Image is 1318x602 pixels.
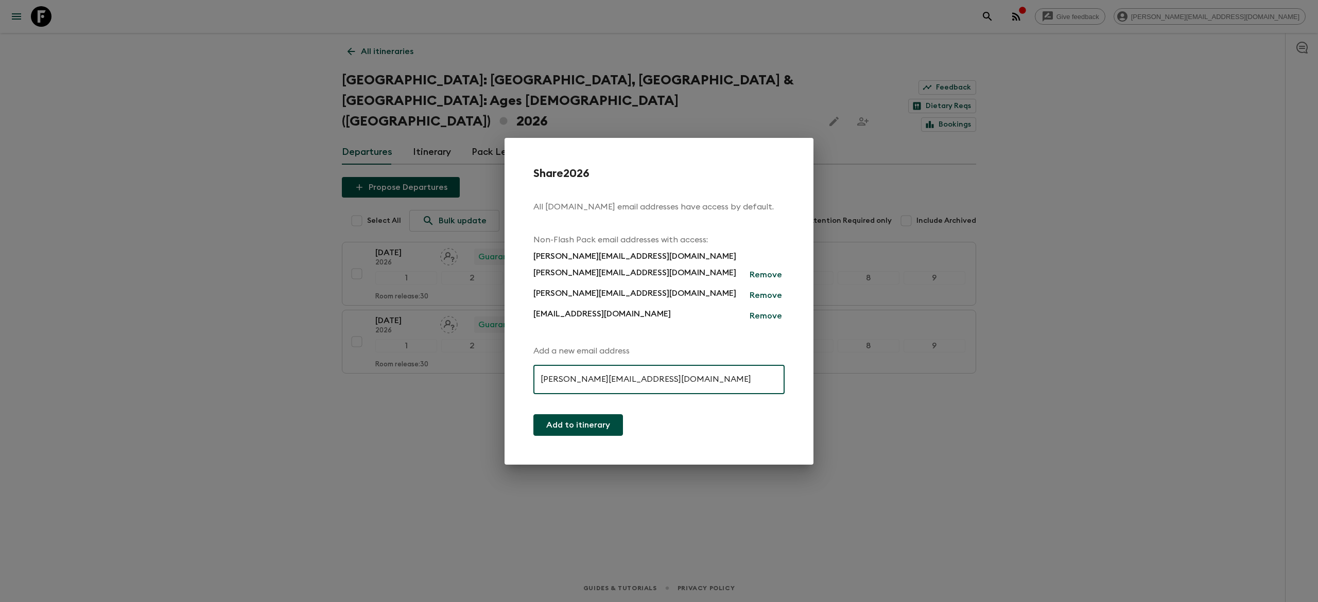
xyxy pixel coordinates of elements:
[533,201,785,213] p: All [DOMAIN_NAME] email addresses have access by default.
[533,234,785,246] p: Non-Flash Pack email addresses with access:
[533,345,630,357] p: Add a new email address
[750,310,782,322] p: Remove
[533,414,623,436] button: Add to itinerary
[747,267,785,283] button: Remove
[750,289,782,302] p: Remove
[533,365,785,394] input: john@doe.com
[533,287,736,304] p: [PERSON_NAME][EMAIL_ADDRESS][DOMAIN_NAME]
[533,250,736,262] p: [PERSON_NAME][EMAIL_ADDRESS][DOMAIN_NAME]
[533,167,785,180] h2: Share 2026
[747,287,785,304] button: Remove
[533,308,671,324] p: [EMAIL_ADDRESS][DOMAIN_NAME]
[533,267,736,283] p: [PERSON_NAME][EMAIL_ADDRESS][DOMAIN_NAME]
[750,269,782,281] p: Remove
[747,308,785,324] button: Remove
